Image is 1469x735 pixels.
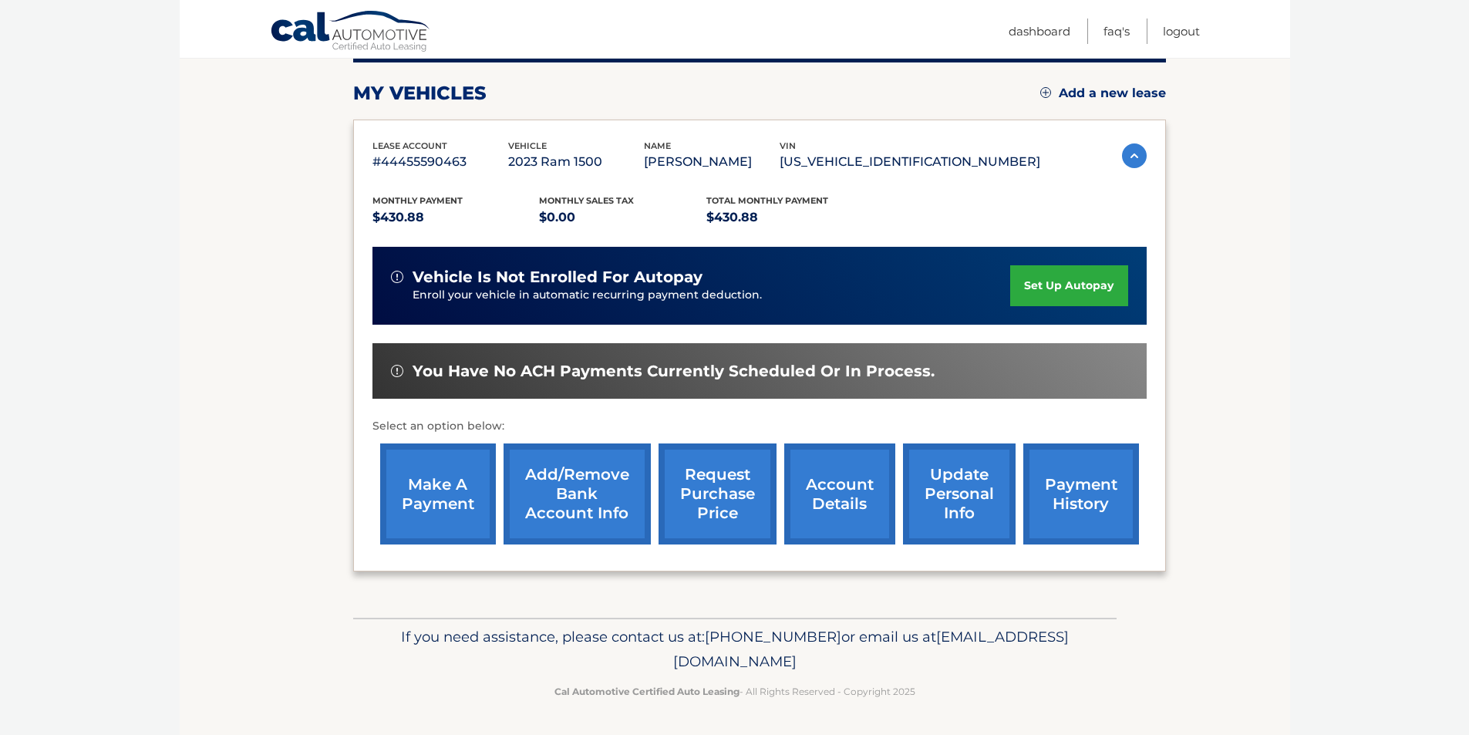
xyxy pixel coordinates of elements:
strong: Cal Automotive Certified Auto Leasing [554,686,740,697]
p: - All Rights Reserved - Copyright 2025 [363,683,1107,700]
p: Enroll your vehicle in automatic recurring payment deduction. [413,287,1011,304]
p: $0.00 [539,207,706,228]
a: payment history [1023,443,1139,545]
img: alert-white.svg [391,271,403,283]
p: [US_VEHICLE_IDENTIFICATION_NUMBER] [780,151,1040,173]
img: accordion-active.svg [1122,143,1147,168]
a: account details [784,443,895,545]
p: $430.88 [372,207,540,228]
span: [EMAIL_ADDRESS][DOMAIN_NAME] [673,628,1069,670]
a: update personal info [903,443,1016,545]
a: set up autopay [1010,265,1127,306]
a: Cal Automotive [270,10,432,55]
h2: my vehicles [353,82,487,105]
p: #44455590463 [372,151,508,173]
span: Total Monthly Payment [706,195,828,206]
span: vehicle [508,140,547,151]
p: [PERSON_NAME] [644,151,780,173]
img: alert-white.svg [391,365,403,377]
span: Monthly Payment [372,195,463,206]
img: add.svg [1040,87,1051,98]
p: 2023 Ram 1500 [508,151,644,173]
span: You have no ACH payments currently scheduled or in process. [413,362,935,381]
span: [PHONE_NUMBER] [705,628,841,646]
a: FAQ's [1103,19,1130,44]
a: Add a new lease [1040,86,1166,101]
a: Dashboard [1009,19,1070,44]
a: Logout [1163,19,1200,44]
a: Add/Remove bank account info [504,443,651,545]
a: request purchase price [659,443,777,545]
span: lease account [372,140,447,151]
span: Monthly sales Tax [539,195,634,206]
span: vehicle is not enrolled for autopay [413,268,702,287]
span: vin [780,140,796,151]
a: make a payment [380,443,496,545]
p: Select an option below: [372,417,1147,436]
span: name [644,140,671,151]
p: If you need assistance, please contact us at: or email us at [363,625,1107,674]
p: $430.88 [706,207,874,228]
